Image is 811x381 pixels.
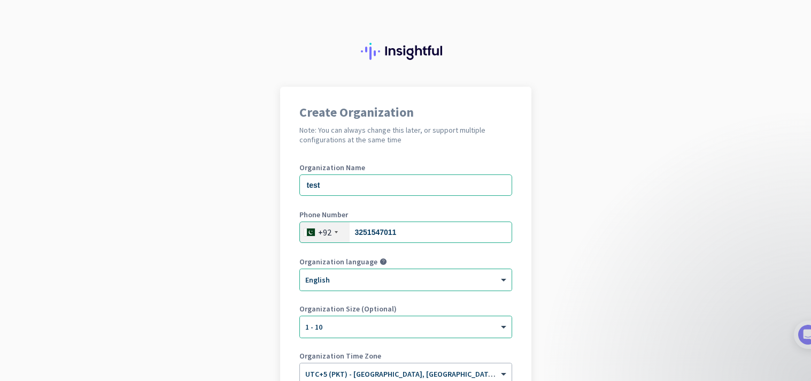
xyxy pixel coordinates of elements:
[592,234,806,354] iframe: Intercom notifications message
[299,174,512,196] input: What is the name of your organization?
[299,305,512,313] label: Organization Size (Optional)
[299,106,512,119] h1: Create Organization
[299,222,512,243] input: 21 23456789
[299,258,377,265] label: Organization language
[299,125,512,144] h2: Note: You can always change this later, or support multiple configurations at the same time
[299,352,512,360] label: Organization Time Zone
[299,211,512,218] label: Phone Number
[299,164,512,171] label: Organization Name
[380,258,387,265] i: help
[318,227,331,238] div: +92
[361,43,451,60] img: Insightful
